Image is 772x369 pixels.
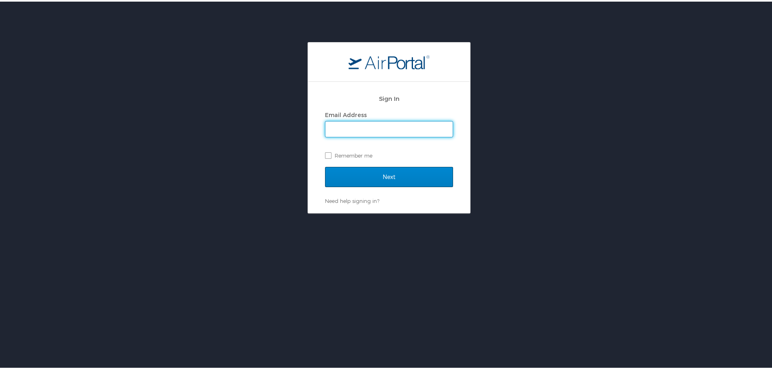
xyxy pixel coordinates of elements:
h2: Sign In [325,92,453,102]
img: logo [349,53,430,68]
label: Remember me [325,148,453,160]
label: Email Address [325,110,367,117]
a: Need help signing in? [325,196,379,203]
input: Next [325,165,453,186]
